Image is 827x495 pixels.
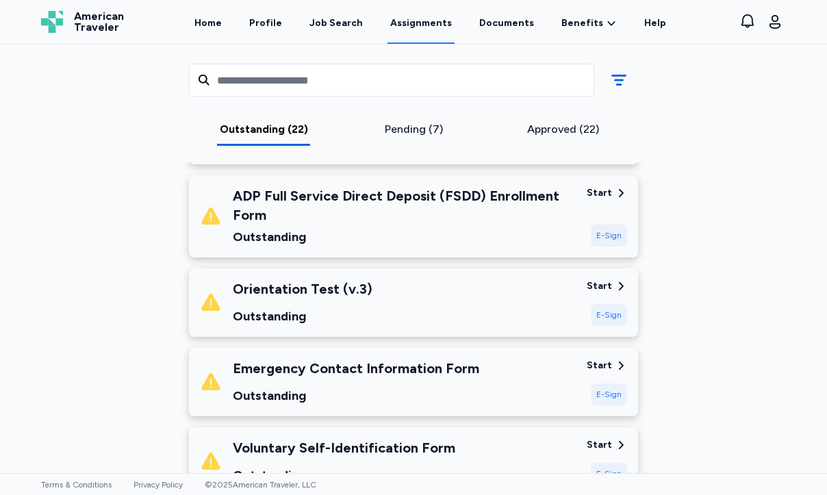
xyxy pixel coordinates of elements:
[587,359,612,372] div: Start
[233,186,576,225] div: ADP Full Service Direct Deposit (FSDD) Enrollment Form
[194,121,333,138] div: Outstanding (22)
[587,186,612,200] div: Start
[591,463,627,485] div: E-Sign
[309,16,363,30] div: Job Search
[587,279,612,293] div: Start
[591,304,627,326] div: E-Sign
[233,227,576,246] div: Outstanding
[205,480,316,490] span: © 2025 American Traveler, LLC
[494,121,633,138] div: Approved (22)
[233,307,372,326] div: Outstanding
[233,438,455,457] div: Voluntary Self-Identification Form
[41,11,63,33] img: Logo
[233,386,479,405] div: Outstanding
[233,466,455,485] div: Outstanding
[74,11,124,33] span: American Traveler
[591,383,627,405] div: E-Sign
[561,16,603,30] span: Benefits
[41,480,112,490] a: Terms & Conditions
[133,480,183,490] a: Privacy Policy
[233,359,479,378] div: Emergency Contact Information Form
[587,438,612,452] div: Start
[344,121,483,138] div: Pending (7)
[591,225,627,246] div: E-Sign
[233,279,372,299] div: Orientation Test (v.3)
[387,1,455,44] a: Assignments
[561,16,617,30] a: Benefits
